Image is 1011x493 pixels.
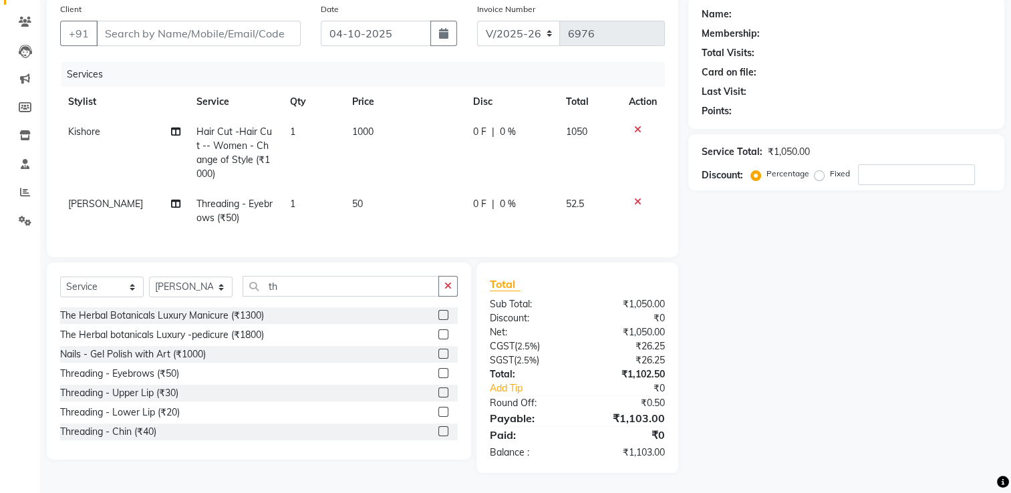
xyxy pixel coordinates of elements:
div: Round Off: [480,396,577,410]
div: Points: [702,104,732,118]
span: 50 [352,198,363,210]
div: Threading - Eyebrows (₹50) [60,367,179,381]
th: Stylist [60,87,188,117]
div: Balance : [480,446,577,460]
span: | [492,197,494,211]
span: 1 [290,126,295,138]
a: Add Tip [480,381,593,395]
span: 1000 [352,126,374,138]
div: Last Visit: [702,85,746,99]
div: ₹1,103.00 [577,446,675,460]
span: | [492,125,494,139]
div: Total Visits: [702,46,754,60]
label: Percentage [766,168,809,180]
span: 0 F [473,125,486,139]
div: ₹26.25 [577,339,675,353]
div: ₹1,050.00 [768,145,810,159]
div: Membership: [702,27,760,41]
th: Action [621,87,665,117]
label: Client [60,3,82,15]
th: Price [344,87,465,117]
span: 1 [290,198,295,210]
div: ₹1,050.00 [577,325,675,339]
div: Nails - Gel Polish with Art (₹1000) [60,347,206,361]
div: Name: [702,7,732,21]
th: Qty [282,87,344,117]
label: Date [321,3,339,15]
span: Hair Cut -Hair Cut -- Women - Change of Style (₹1000) [196,126,272,180]
div: ₹1,103.00 [577,410,675,426]
th: Service [188,87,282,117]
label: Fixed [830,168,850,180]
input: Search or Scan [243,276,439,297]
span: CGST [490,340,515,352]
div: Sub Total: [480,297,577,311]
span: 52.5 [566,198,584,210]
div: Services [61,62,675,87]
span: 2.5% [517,341,537,351]
div: ₹0.50 [577,396,675,410]
th: Total [558,87,621,117]
div: ₹0 [577,311,675,325]
span: 0 % [500,125,516,139]
button: +91 [60,21,98,46]
div: Discount: [702,168,743,182]
div: Discount: [480,311,577,325]
div: Total: [480,367,577,381]
div: Service Total: [702,145,762,159]
th: Disc [465,87,558,117]
div: ₹0 [594,381,676,395]
div: Payable: [480,410,577,426]
div: The Herbal Botanicals Luxury Manicure (₹1300) [60,309,264,323]
div: ( ) [480,353,577,367]
div: Net: [480,325,577,339]
div: Threading - Chin (₹40) [60,425,156,439]
span: [PERSON_NAME] [68,198,143,210]
div: The Herbal botanicals Luxury -pedicure (₹1800) [60,328,264,342]
span: 0 F [473,197,486,211]
div: ( ) [480,339,577,353]
span: Threading - Eyebrows (₹50) [196,198,273,224]
span: Total [490,277,521,291]
span: Kishore [68,126,100,138]
div: ₹0 [577,427,675,443]
span: 0 % [500,197,516,211]
div: ₹1,102.50 [577,367,675,381]
div: Threading - Upper Lip (₹30) [60,386,178,400]
div: Threading - Lower Lip (₹20) [60,405,180,420]
span: 1050 [566,126,587,138]
div: Paid: [480,427,577,443]
span: 2.5% [517,355,537,365]
div: ₹1,050.00 [577,297,675,311]
label: Invoice Number [477,3,535,15]
div: ₹26.25 [577,353,675,367]
input: Search by Name/Mobile/Email/Code [96,21,301,46]
span: SGST [490,354,514,366]
div: Card on file: [702,65,756,79]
